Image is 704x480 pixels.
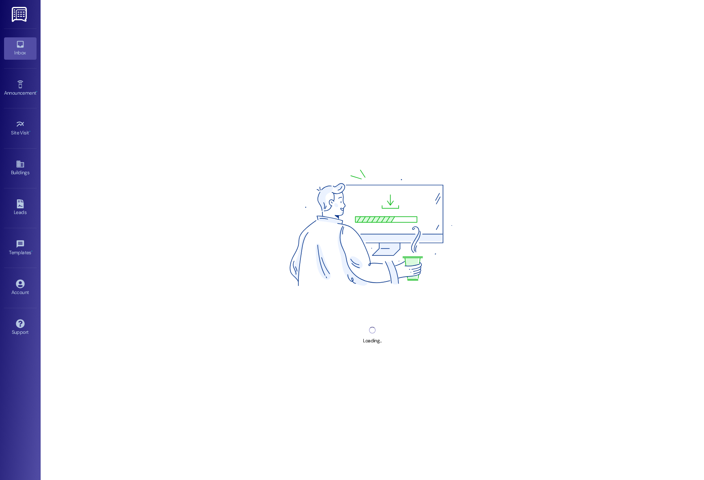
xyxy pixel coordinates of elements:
a: Support [4,317,37,339]
div: Loading... [363,337,381,345]
a: Templates • [4,237,37,259]
span: • [29,129,30,134]
a: Site Visit • [4,117,37,139]
img: ResiDesk Logo [12,7,28,22]
span: • [36,89,37,95]
a: Leads [4,197,37,219]
a: Buildings [4,157,37,179]
a: Inbox [4,37,37,59]
span: • [31,249,32,254]
a: Account [4,277,37,299]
